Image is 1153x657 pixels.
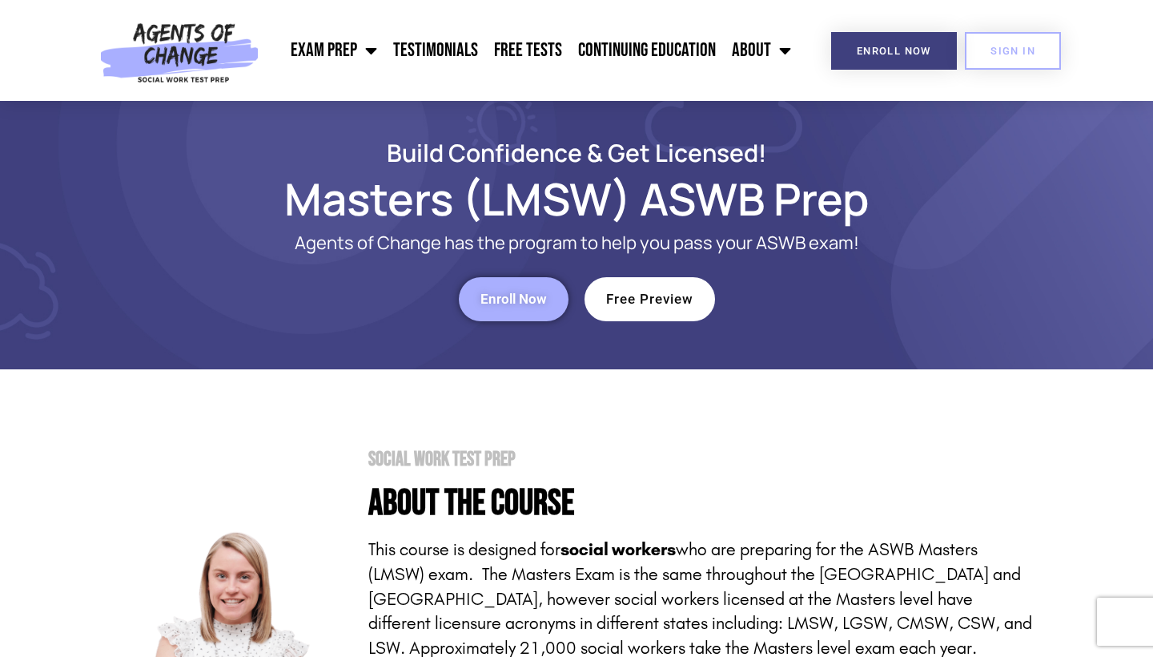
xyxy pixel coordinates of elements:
span: Enroll Now [857,46,931,56]
span: SIGN IN [990,46,1035,56]
h1: Masters (LMSW) ASWB Prep [120,180,1033,217]
a: Exam Prep [283,30,385,71]
a: Continuing Education [570,30,724,71]
a: About [724,30,799,71]
a: Free Preview [585,277,715,321]
p: Agents of Change has the program to help you pass your ASWB exam! [184,233,969,253]
a: SIGN IN [965,32,1061,70]
a: Enroll Now [459,277,568,321]
h4: About the Course [368,486,1033,522]
h2: Social Work Test Prep [368,449,1033,470]
strong: social workers [560,539,676,560]
a: Enroll Now [831,32,957,70]
nav: Menu [267,30,800,71]
span: Enroll Now [480,292,547,306]
span: Free Preview [606,292,693,306]
h2: Build Confidence & Get Licensed! [120,141,1033,164]
a: Free Tests [486,30,570,71]
a: Testimonials [385,30,486,71]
